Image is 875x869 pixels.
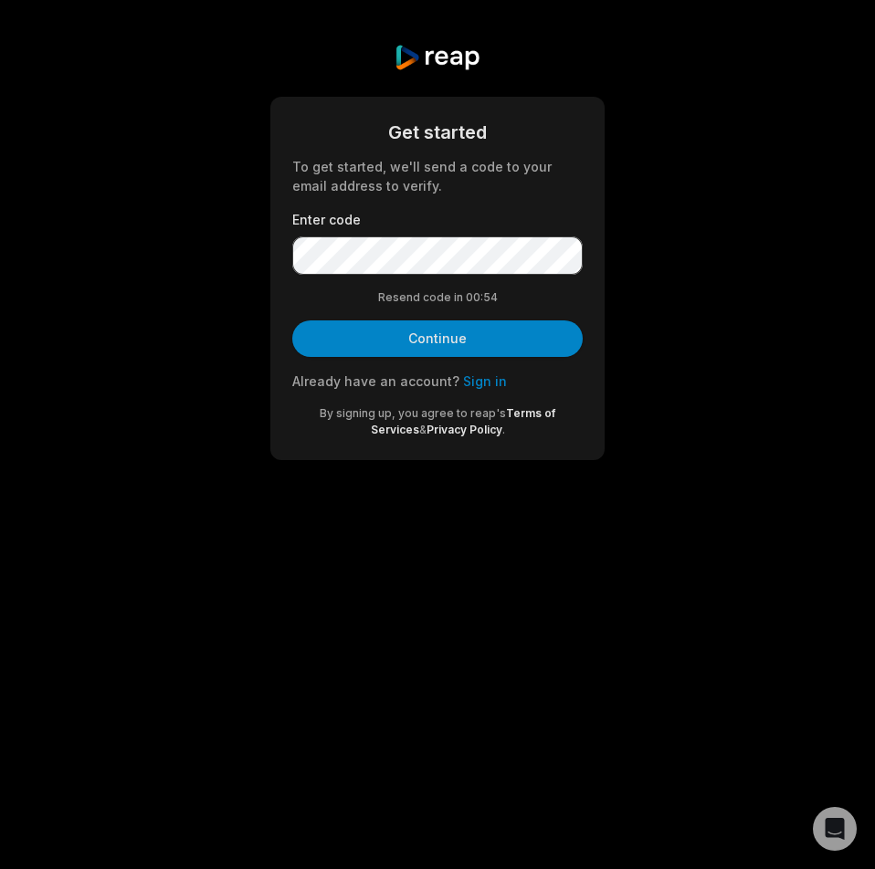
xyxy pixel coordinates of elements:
a: Sign in [463,373,507,389]
span: Already have an account? [292,373,459,389]
div: Get started [292,119,583,146]
a: Terms of Services [371,406,556,436]
a: Privacy Policy [427,423,502,436]
span: . [502,423,505,436]
div: To get started, we'll send a code to your email address to verify. [292,157,583,195]
button: Continue [292,320,583,357]
img: reap [394,44,480,71]
label: Enter code [292,210,583,229]
span: 54 [483,289,498,306]
div: Open Intercom Messenger [813,807,857,851]
span: By signing up, you agree to reap's [320,406,506,420]
span: & [419,423,427,436]
div: Resend code in 00: [292,289,583,306]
